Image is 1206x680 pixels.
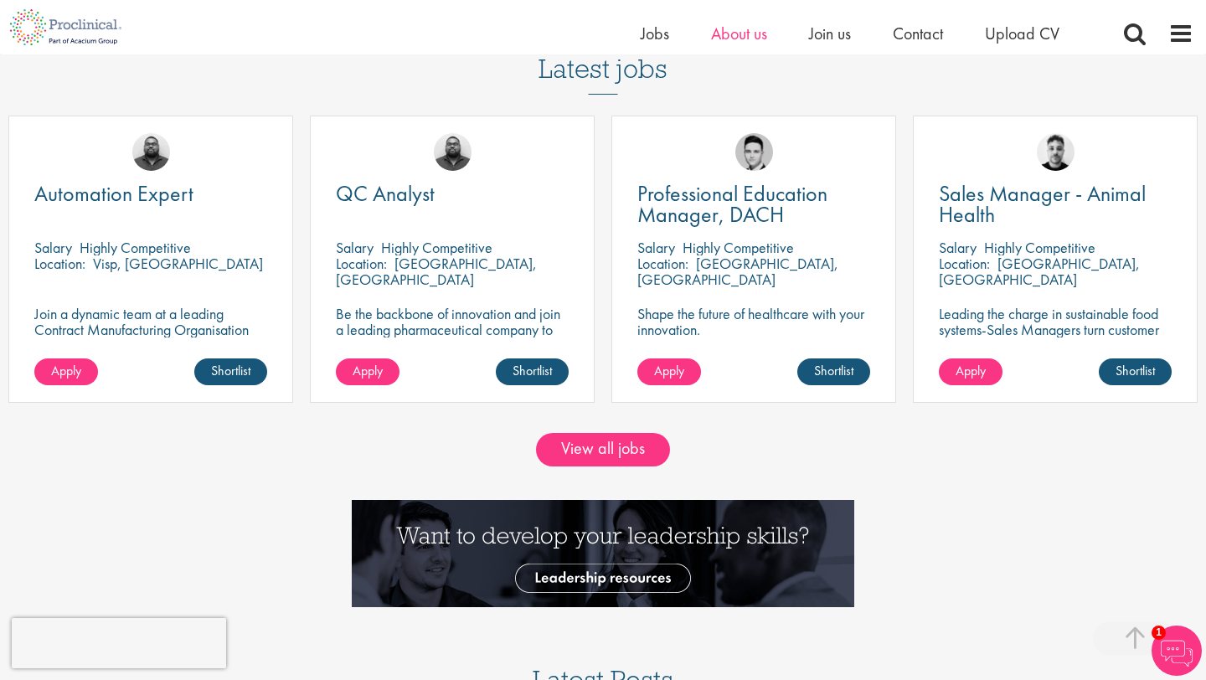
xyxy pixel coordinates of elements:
[984,238,1095,257] p: Highly Competitive
[336,179,435,208] span: QC Analyst
[80,238,191,257] p: Highly Competitive
[336,238,374,257] span: Salary
[34,179,193,208] span: Automation Expert
[939,179,1146,229] span: Sales Manager - Animal Health
[683,238,794,257] p: Highly Competitive
[637,254,838,289] p: [GEOGRAPHIC_DATA], [GEOGRAPHIC_DATA]
[34,238,72,257] span: Salary
[352,543,854,560] a: Want to develop your leadership skills? See our Leadership Resources
[637,306,870,337] p: Shape the future of healthcare with your innovation.
[336,183,569,204] a: QC Analyst
[637,183,870,225] a: Professional Education Manager, DACH
[1037,133,1075,171] img: Dean Fisher
[939,358,1002,385] a: Apply
[34,306,267,385] p: Join a dynamic team at a leading Contract Manufacturing Organisation (CMO) and contribute to grou...
[1099,358,1172,385] a: Shortlist
[711,23,767,44] a: About us
[336,254,537,289] p: [GEOGRAPHIC_DATA], [GEOGRAPHIC_DATA]
[637,179,827,229] span: Professional Education Manager, DACH
[34,254,85,273] span: Location:
[637,358,701,385] a: Apply
[51,362,81,379] span: Apply
[336,306,569,369] p: Be the backbone of innovation and join a leading pharmaceutical company to help keep life-changin...
[939,254,1140,289] p: [GEOGRAPHIC_DATA], [GEOGRAPHIC_DATA]
[536,433,670,466] a: View all jobs
[12,618,226,668] iframe: reCAPTCHA
[939,183,1172,225] a: Sales Manager - Animal Health
[641,23,669,44] a: Jobs
[939,306,1172,353] p: Leading the charge in sustainable food systems-Sales Managers turn customer success into global p...
[956,362,986,379] span: Apply
[434,133,472,171] img: Ashley Bennett
[809,23,851,44] a: Join us
[654,362,684,379] span: Apply
[496,358,569,385] a: Shortlist
[34,183,267,204] a: Automation Expert
[1152,626,1166,640] span: 1
[93,254,263,273] p: Visp, [GEOGRAPHIC_DATA]
[336,358,399,385] a: Apply
[336,254,387,273] span: Location:
[797,358,870,385] a: Shortlist
[132,133,170,171] img: Ashley Bennett
[637,238,675,257] span: Salary
[735,133,773,171] img: Connor Lynes
[353,362,383,379] span: Apply
[985,23,1059,44] a: Upload CV
[1152,626,1202,676] img: Chatbot
[939,254,990,273] span: Location:
[194,358,267,385] a: Shortlist
[939,238,977,257] span: Salary
[381,238,492,257] p: Highly Competitive
[637,254,688,273] span: Location:
[34,358,98,385] a: Apply
[893,23,943,44] a: Contact
[352,500,854,607] img: Want to develop your leadership skills? See our Leadership Resources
